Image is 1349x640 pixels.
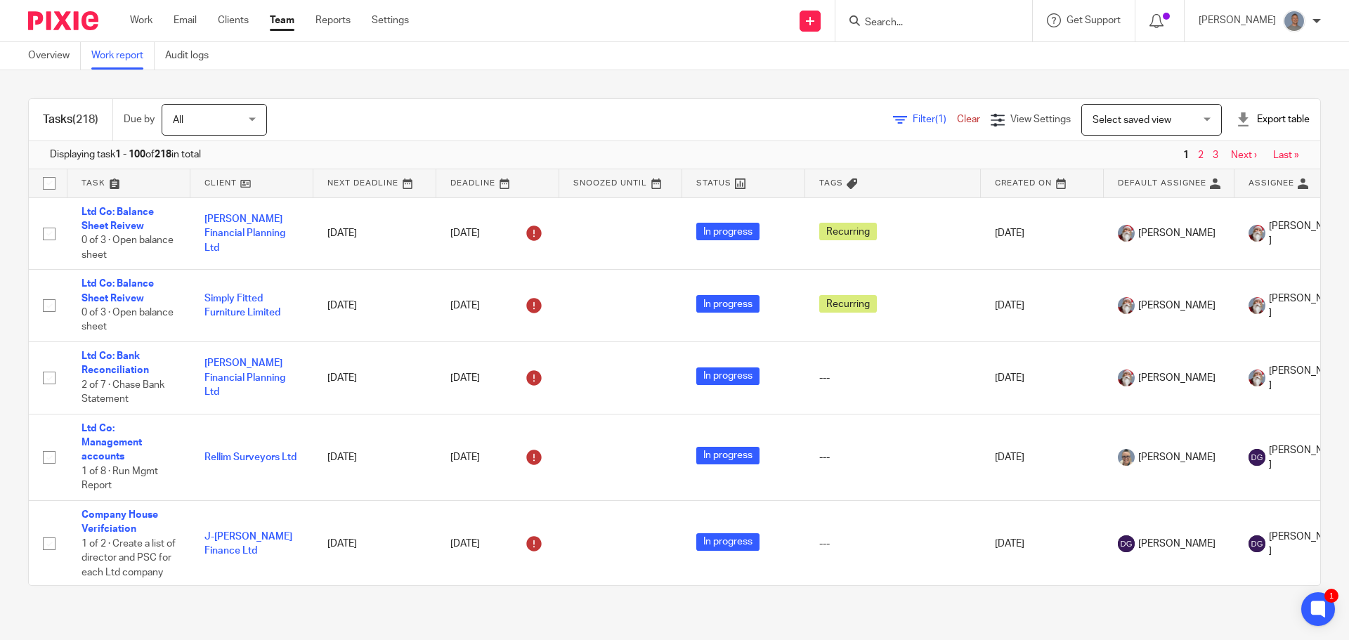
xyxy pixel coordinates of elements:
span: In progress [696,447,760,464]
td: [DATE] [981,414,1104,500]
a: Clear [957,115,980,124]
span: (1) [935,115,946,124]
img: svg%3E [1249,449,1265,466]
a: Audit logs [165,42,219,70]
a: Rellim Surveyors Ltd [204,452,296,462]
a: Ltd Co: Balance Sheet Reivew [82,207,154,231]
img: svg%3E [1249,535,1265,552]
span: In progress [696,533,760,551]
div: --- [819,450,967,464]
a: 2 [1198,150,1204,160]
span: All [173,115,183,125]
span: 2 of 7 · Chase Bank Statement [82,380,164,405]
td: [DATE] [981,270,1104,342]
td: [DATE] [981,197,1104,270]
span: 1 [1180,147,1192,164]
span: 1 of 2 · Create a list of director and PSC for each Ltd company [82,539,176,577]
td: [DATE] [313,342,436,414]
div: Export table [1236,112,1310,126]
td: [DATE] [313,197,436,270]
span: [PERSON_NAME] [1138,299,1216,313]
img: Karen%20Pic.png [1118,297,1135,314]
span: In progress [696,295,760,313]
span: Select saved view [1093,115,1171,125]
a: Simply Fitted Furniture Limited [204,294,280,318]
a: Reports [315,13,351,27]
a: Work [130,13,152,27]
a: Ltd Co: Balance Sheet Reivew [82,279,154,303]
span: [PERSON_NAME] [1269,443,1343,472]
span: Recurring [819,223,877,240]
div: 1 [1324,589,1338,603]
img: Karen%20Pic.png [1118,370,1135,386]
div: [DATE] [450,446,545,469]
span: [PERSON_NAME] [1138,537,1216,551]
img: Karen%20Pic.png [1249,370,1265,386]
span: [PERSON_NAME] [1138,371,1216,385]
a: 3 [1213,150,1218,160]
span: 1 of 8 · Run Mgmt Report [82,466,158,491]
div: --- [819,371,967,385]
span: [PERSON_NAME] [1138,450,1216,464]
td: [DATE] [981,500,1104,587]
span: [PERSON_NAME] [1269,530,1343,559]
span: [PERSON_NAME] [1269,219,1343,248]
a: J-[PERSON_NAME] Finance Ltd [204,532,292,556]
img: Karen%20Pic.png [1249,225,1265,242]
span: Filter [913,115,957,124]
a: Settings [372,13,409,27]
b: 1 - 100 [115,150,145,159]
div: [DATE] [450,367,545,389]
a: Ltd Co: Bank Reconciliation [82,351,149,375]
p: Due by [124,112,155,126]
a: Overview [28,42,81,70]
a: Work report [91,42,155,70]
a: Clients [218,13,249,27]
a: Team [270,13,294,27]
img: Website%20Headshot.png [1118,449,1135,466]
span: [PERSON_NAME] [1269,364,1343,393]
b: 218 [155,150,171,159]
a: Email [174,13,197,27]
div: [DATE] [450,533,545,555]
img: Karen%20Pic.png [1118,225,1135,242]
input: Search [864,17,990,30]
a: Last » [1273,150,1299,160]
span: [PERSON_NAME] [1269,292,1343,320]
a: Next › [1231,150,1257,160]
span: [PERSON_NAME] [1138,226,1216,240]
a: Ltd Co: Management accounts [82,424,142,462]
td: [DATE] [313,270,436,342]
img: James%20Headshot.png [1283,10,1305,32]
a: [PERSON_NAME] Financial Planning Ltd [204,214,285,253]
a: [PERSON_NAME] Financial Planning Ltd [204,358,285,397]
span: 0 of 3 · Open balance sheet [82,308,174,332]
td: [DATE] [313,414,436,500]
span: Recurring [819,295,877,313]
div: --- [819,537,967,551]
span: Displaying task of in total [50,148,201,162]
span: In progress [696,367,760,385]
span: In progress [696,223,760,240]
a: Company House Verifciation [82,510,158,534]
td: [DATE] [313,500,436,587]
p: [PERSON_NAME] [1199,13,1276,27]
td: [DATE] [981,342,1104,414]
img: Karen%20Pic.png [1249,297,1265,314]
img: svg%3E [1118,535,1135,552]
span: Tags [819,179,843,187]
div: [DATE] [450,222,545,244]
span: (218) [72,114,98,125]
div: [DATE] [450,294,545,317]
img: Pixie [28,11,98,30]
span: 0 of 3 · Open balance sheet [82,235,174,260]
span: View Settings [1010,115,1071,124]
span: Get Support [1067,15,1121,25]
nav: pager [1180,150,1299,161]
h1: Tasks [43,112,98,127]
